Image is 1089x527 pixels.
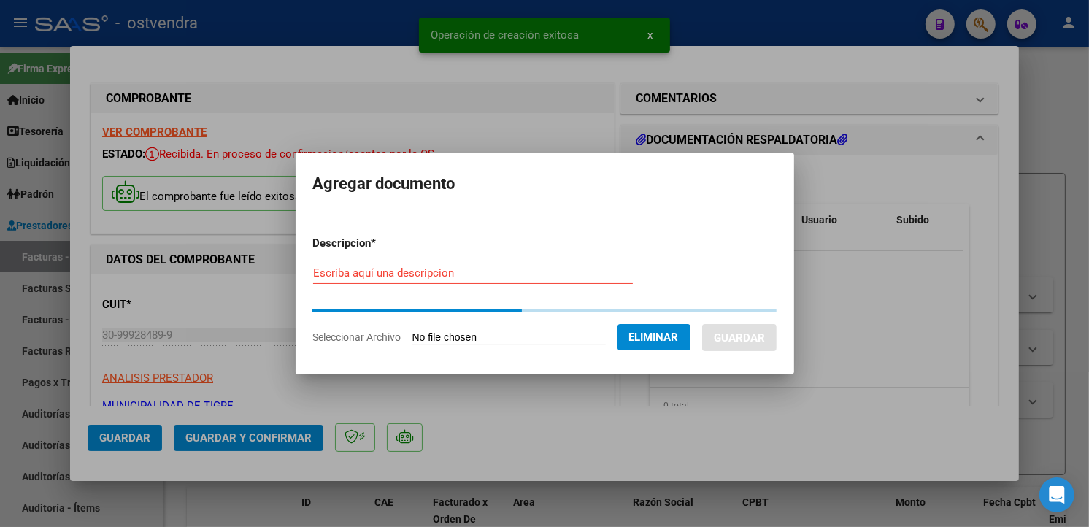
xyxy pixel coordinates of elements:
button: Guardar [702,324,777,351]
p: Descripcion [313,235,453,252]
h2: Agregar documento [313,170,777,198]
div: Open Intercom Messenger [1039,477,1074,512]
span: Seleccionar Archivo [313,331,401,343]
span: Eliminar [629,331,679,344]
button: Eliminar [617,324,690,350]
span: Guardar [714,331,765,345]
